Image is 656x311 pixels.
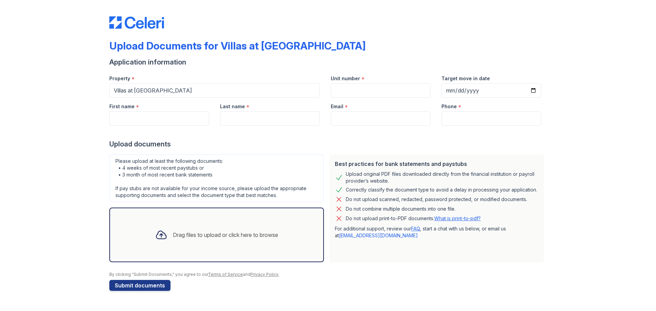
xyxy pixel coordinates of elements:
[331,75,360,82] label: Unit number
[335,225,538,239] p: For additional support, review our , start a chat with us below, or email us at
[220,103,245,110] label: Last name
[346,215,481,222] p: Do not upload print-to-PDF documents.
[441,75,490,82] label: Target move in date
[109,103,135,110] label: First name
[109,75,130,82] label: Property
[109,272,547,277] div: By clicking "Submit Documents," you agree to our and
[109,40,366,52] div: Upload Documents for Villas at [GEOGRAPHIC_DATA]
[339,232,418,238] a: [EMAIL_ADDRESS][DOMAIN_NAME]
[173,231,278,239] div: Drag files to upload or click here to browse
[346,171,538,184] div: Upload original PDF files downloaded directly from the financial institution or payroll provider’...
[250,272,279,277] a: Privacy Policy.
[346,186,537,194] div: Correctly classify the document type to avoid a delay in processing your application.
[441,103,457,110] label: Phone
[627,284,649,304] iframe: chat widget
[109,57,547,67] div: Application information
[434,215,481,221] a: What is print-to-pdf?
[346,195,527,203] div: Do not upload scanned, redacted, password protected, or modified documents.
[335,160,538,168] div: Best practices for bank statements and paystubs
[411,226,420,231] a: FAQ
[331,103,343,110] label: Email
[109,16,164,29] img: CE_Logo_Blue-a8612792a0a2168367f1c8372b55b34899dd931a85d93a1a3d3e32e68fde9ad4.png
[109,154,324,202] div: Please upload at least the following documents: • 4 weeks of most recent paystubs or • 3 month of...
[346,205,455,213] div: Do not combine multiple documents into one file.
[109,139,547,149] div: Upload documents
[109,280,170,291] button: Submit documents
[208,272,243,277] a: Terms of Service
